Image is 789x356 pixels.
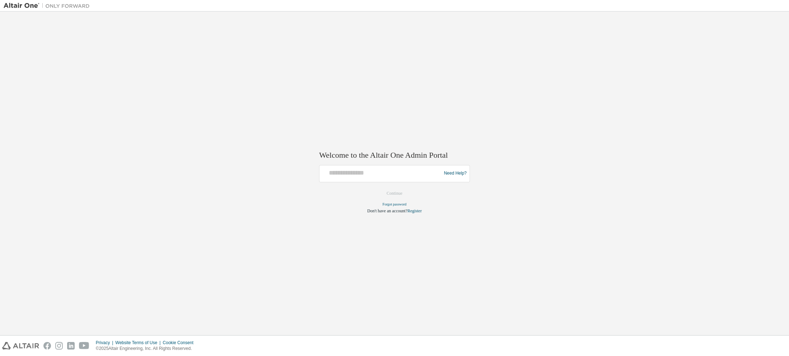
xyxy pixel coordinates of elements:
a: Forgot password [383,202,407,206]
a: Need Help? [444,174,467,174]
div: Website Terms of Use [115,340,163,346]
div: Cookie Consent [163,340,197,346]
span: Don't have an account? [367,208,407,213]
img: youtube.svg [79,342,89,350]
a: Register [407,208,422,213]
img: Altair One [4,2,93,9]
h2: Welcome to the Altair One Admin Portal [319,151,470,161]
p: © 2025 Altair Engineering, Inc. All Rights Reserved. [96,346,198,352]
img: facebook.svg [43,342,51,350]
div: Privacy [96,340,115,346]
img: instagram.svg [55,342,63,350]
img: altair_logo.svg [2,342,39,350]
img: linkedin.svg [67,342,75,350]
